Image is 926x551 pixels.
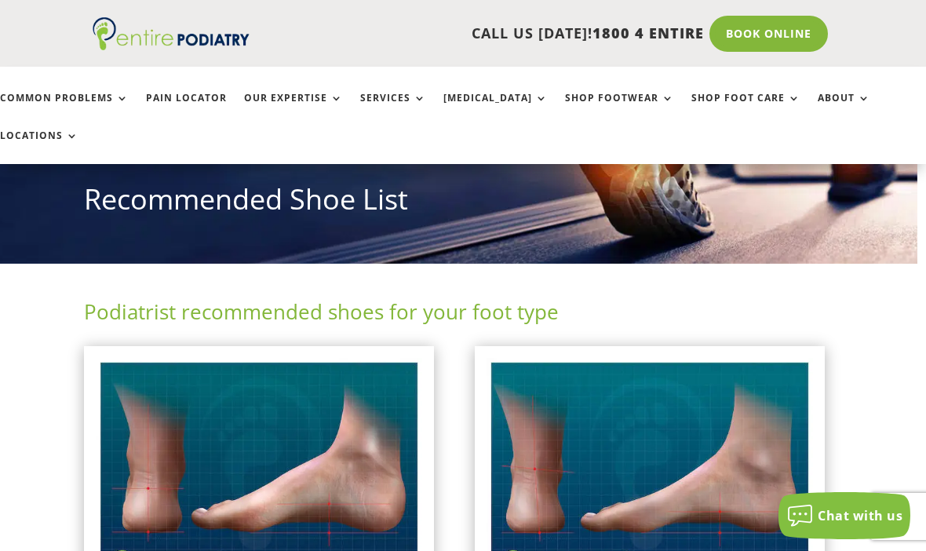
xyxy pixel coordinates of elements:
[709,16,828,52] a: Book Online
[84,297,825,334] h2: Podiatrist recommended shoes for your foot type
[93,17,250,50] img: logo (1)
[360,93,426,126] a: Services
[146,93,227,126] a: Pain Locator
[93,38,250,53] a: Entire Podiatry
[84,180,825,227] h1: Recommended Shoe List
[778,492,910,539] button: Chat with us
[592,24,704,42] span: 1800 4 ENTIRE
[818,507,902,524] span: Chat with us
[691,93,800,126] a: Shop Foot Care
[443,93,548,126] a: [MEDICAL_DATA]
[244,93,343,126] a: Our Expertise
[565,93,674,126] a: Shop Footwear
[818,93,870,126] a: About
[257,24,704,44] p: CALL US [DATE]!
